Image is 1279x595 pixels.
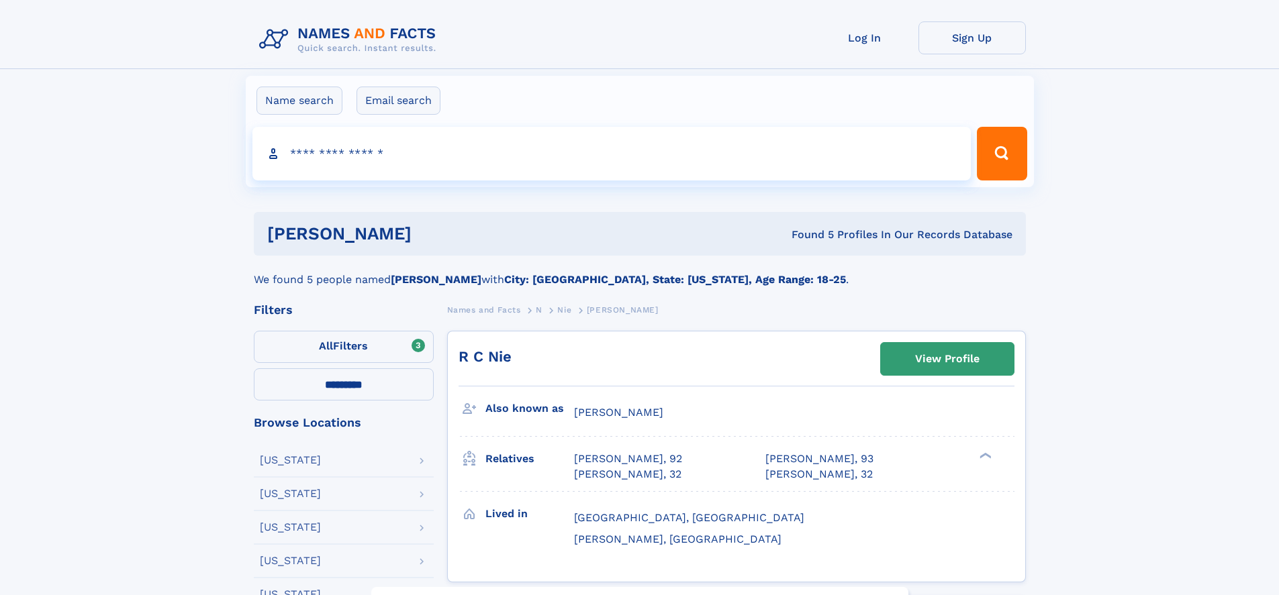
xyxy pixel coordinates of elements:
a: N [536,301,542,318]
span: [PERSON_NAME] [587,305,659,315]
div: ❯ [976,451,992,460]
a: [PERSON_NAME], 32 [574,467,681,482]
h3: Relatives [485,447,574,470]
div: [US_STATE] [260,455,321,466]
div: [US_STATE] [260,555,321,566]
div: [US_STATE] [260,488,321,499]
label: Email search [357,87,440,115]
div: Filters [254,304,434,316]
div: View Profile [915,343,980,374]
span: Nie [557,305,571,315]
button: Search Button [977,127,1027,180]
a: Nie [557,301,571,318]
label: Filters [254,331,434,363]
span: [PERSON_NAME] [574,406,663,419]
span: [GEOGRAPHIC_DATA], [GEOGRAPHIC_DATA] [574,511,804,524]
a: View Profile [881,343,1014,375]
b: [PERSON_NAME] [391,273,481,286]
b: City: [GEOGRAPHIC_DATA], State: [US_STATE], Age Range: 18-25 [504,273,846,286]
a: [PERSON_NAME], 93 [765,451,873,466]
a: Sign Up [918,21,1026,54]
img: Logo Names and Facts [254,21,447,58]
span: [PERSON_NAME], [GEOGRAPHIC_DATA] [574,533,781,545]
input: search input [252,127,972,180]
span: All [319,339,333,352]
h1: [PERSON_NAME] [267,225,602,242]
span: N [536,305,542,315]
a: R C Nie [459,348,512,365]
div: We found 5 people named with . [254,256,1026,288]
div: Found 5 Profiles In Our Records Database [602,227,1012,242]
label: Name search [256,87,342,115]
div: Browse Locations [254,417,434,429]
h3: Also known as [485,397,574,420]
a: [PERSON_NAME], 92 [574,451,682,466]
a: Log In [811,21,918,54]
a: [PERSON_NAME], 32 [765,467,873,482]
h3: Lived in [485,502,574,525]
a: Names and Facts [447,301,521,318]
div: [US_STATE] [260,522,321,533]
